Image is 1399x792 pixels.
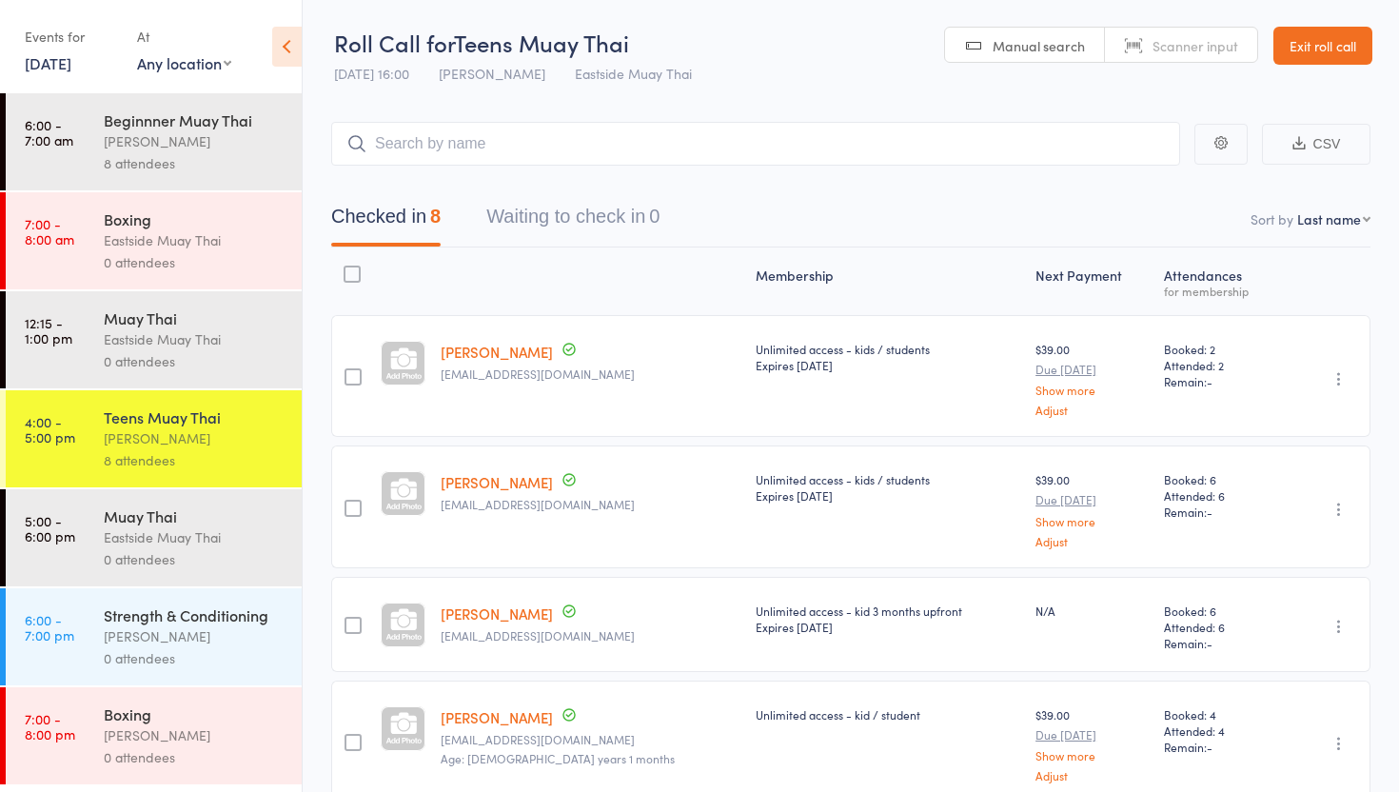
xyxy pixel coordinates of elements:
[430,206,441,227] div: 8
[454,27,629,58] span: Teens Muay Thai
[1035,603,1149,619] div: N/A
[331,196,441,247] button: Checked in8
[25,52,71,73] a: [DATE]
[1207,739,1212,755] span: -
[1035,384,1149,396] a: Show more
[441,750,675,766] span: Age: [DEMOGRAPHIC_DATA] years 1 months
[1035,363,1149,376] small: Due [DATE]
[104,328,286,350] div: Eastside Muay Thai
[6,192,302,289] a: 7:00 -8:00 amBoxingEastside Muay Thai0 attendees
[1251,209,1293,228] label: Sort by
[104,703,286,724] div: Boxing
[25,21,118,52] div: Events for
[441,472,553,492] a: [PERSON_NAME]
[756,341,1020,373] div: Unlimited access - kids / students
[1164,373,1275,389] span: Remain:
[104,647,286,669] div: 0 attendees
[1035,404,1149,416] a: Adjust
[1164,723,1275,739] span: Attended: 4
[104,604,286,625] div: Strength & Conditioning
[748,256,1028,307] div: Membership
[1262,124,1370,165] button: CSV
[441,707,553,727] a: [PERSON_NAME]
[104,724,286,746] div: [PERSON_NAME]
[104,625,286,647] div: [PERSON_NAME]
[1164,619,1275,635] span: Attended: 6
[334,27,454,58] span: Roll Call for
[1035,471,1149,546] div: $39.00
[104,251,286,273] div: 0 attendees
[1207,635,1212,651] span: -
[25,414,75,445] time: 4:00 - 5:00 pm
[1164,471,1275,487] span: Booked: 6
[104,449,286,471] div: 8 attendees
[441,629,740,643] small: maximogubargomez@gmail.com
[439,64,545,83] span: [PERSON_NAME]
[1164,504,1275,520] span: Remain:
[25,513,75,544] time: 5:00 - 6:00 pm
[25,315,72,346] time: 12:15 - 1:00 pm
[104,130,286,152] div: [PERSON_NAME]
[441,367,740,381] small: daneallcroft2@gmail.com
[1035,749,1149,762] a: Show more
[575,64,692,83] span: Eastside Muay Thai
[486,196,660,247] button: Waiting to check in0
[441,604,553,624] a: [PERSON_NAME]
[756,487,1020,504] div: Expires [DATE]
[25,612,74,643] time: 6:00 - 7:00 pm
[1297,209,1361,228] div: Last name
[6,390,302,487] a: 4:00 -5:00 pmTeens Muay Thai[PERSON_NAME]8 attendees
[756,357,1020,373] div: Expires [DATE]
[137,52,231,73] div: Any location
[104,109,286,130] div: Beginnner Muay Thai
[441,498,740,511] small: carolagchappell@gmail.com
[104,350,286,372] div: 0 attendees
[104,307,286,328] div: Muay Thai
[756,706,1020,723] div: Unlimited access - kid / student
[104,526,286,548] div: Eastside Muay Thai
[1164,706,1275,723] span: Booked: 4
[104,229,286,251] div: Eastside Muay Thai
[6,687,302,784] a: 7:00 -8:00 pmBoxing[PERSON_NAME]0 attendees
[25,711,75,742] time: 7:00 - 8:00 pm
[1164,603,1275,619] span: Booked: 6
[6,489,302,586] a: 5:00 -6:00 pmMuay ThaiEastside Muay Thai0 attendees
[25,117,73,148] time: 6:00 - 7:00 am
[1035,515,1149,527] a: Show more
[104,746,286,768] div: 0 attendees
[1164,357,1275,373] span: Attended: 2
[649,206,660,227] div: 0
[25,216,74,247] time: 7:00 - 8:00 am
[1035,535,1149,547] a: Adjust
[1035,341,1149,416] div: $39.00
[1028,256,1156,307] div: Next Payment
[104,427,286,449] div: [PERSON_NAME]
[331,122,1180,166] input: Search by name
[1164,341,1275,357] span: Booked: 2
[756,603,1020,635] div: Unlimited access - kid 3 months upfront
[1164,285,1275,297] div: for membership
[6,93,302,190] a: 6:00 -7:00 amBeginnner Muay Thai[PERSON_NAME]8 attendees
[441,342,553,362] a: [PERSON_NAME]
[1207,504,1212,520] span: -
[104,548,286,570] div: 0 attendees
[1164,739,1275,755] span: Remain:
[1273,27,1372,65] a: Exit roll call
[334,64,409,83] span: [DATE] 16:00
[1156,256,1283,307] div: Atten­dances
[1164,635,1275,651] span: Remain:
[993,36,1085,55] span: Manual search
[756,619,1020,635] div: Expires [DATE]
[104,505,286,526] div: Muay Thai
[137,21,231,52] div: At
[6,588,302,685] a: 6:00 -7:00 pmStrength & Conditioning[PERSON_NAME]0 attendees
[1035,769,1149,782] a: Adjust
[1035,728,1149,742] small: Due [DATE]
[441,733,740,746] small: camillasrodrigues@hotmail.com
[104,406,286,427] div: Teens Muay Thai
[1164,487,1275,504] span: Attended: 6
[6,291,302,388] a: 12:15 -1:00 pmMuay ThaiEastside Muay Thai0 attendees
[756,471,1020,504] div: Unlimited access - kids / students
[104,152,286,174] div: 8 attendees
[1153,36,1238,55] span: Scanner input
